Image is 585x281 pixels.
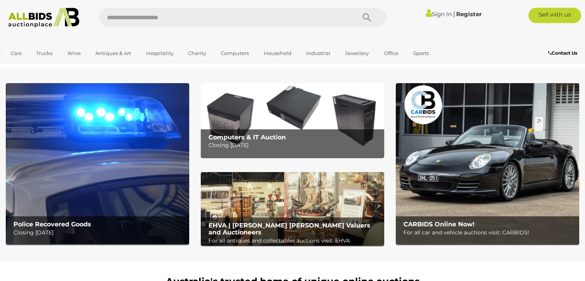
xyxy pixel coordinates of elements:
[208,236,380,246] p: For all antiques and collectables auctions visit: EHVA
[6,83,189,244] img: Police Recovered Goods
[453,10,455,18] span: |
[6,83,189,244] a: Police Recovered Goods Police Recovered Goods Closing [DATE]
[408,47,434,60] a: Sports
[208,222,370,236] b: EHVA | [PERSON_NAME] [PERSON_NAME] Valuers and Auctioneers
[31,47,57,60] a: Trucks
[62,47,86,60] a: Wine
[456,10,482,18] a: Register
[141,47,178,60] a: Hospitality
[396,83,579,244] a: CARBIDS Online Now! CARBIDS Online Now! For all car and vehicle auctions visit: CARBIDS!
[13,221,91,228] b: Police Recovered Goods
[201,83,384,157] a: Computers & IT Auction Computers & IT Auction Closing [DATE]
[208,134,286,141] b: Computers & IT Auction
[4,8,83,28] img: Allbids.com.au
[301,47,335,60] a: Industrial
[348,8,386,27] button: Search
[396,83,579,244] img: CARBIDS Online Now!
[403,228,575,238] p: For all car and vehicle auctions visit: CARBIDS!
[426,10,452,18] a: Sign In
[340,47,374,60] a: Jewellery
[403,221,475,228] b: CARBIDS Online Now!
[6,47,27,60] a: Cars
[13,228,185,238] p: Closing [DATE]
[548,50,577,56] b: Contact Us
[208,140,380,150] p: Closing [DATE]
[379,47,403,60] a: Office
[90,47,136,60] a: Antiques & Art
[201,172,384,246] a: EHVA | Evans Hastings Valuers and Auctioneers EHVA | [PERSON_NAME] [PERSON_NAME] Valuers and Auct...
[548,49,579,57] a: Contact Us
[259,47,297,60] a: Household
[183,47,211,60] a: Charity
[528,8,581,23] a: Sell with us
[6,60,70,72] a: [GEOGRAPHIC_DATA]
[201,172,384,246] img: EHVA | Evans Hastings Valuers and Auctioneers
[216,47,254,60] a: Computers
[201,83,384,157] img: Computers & IT Auction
